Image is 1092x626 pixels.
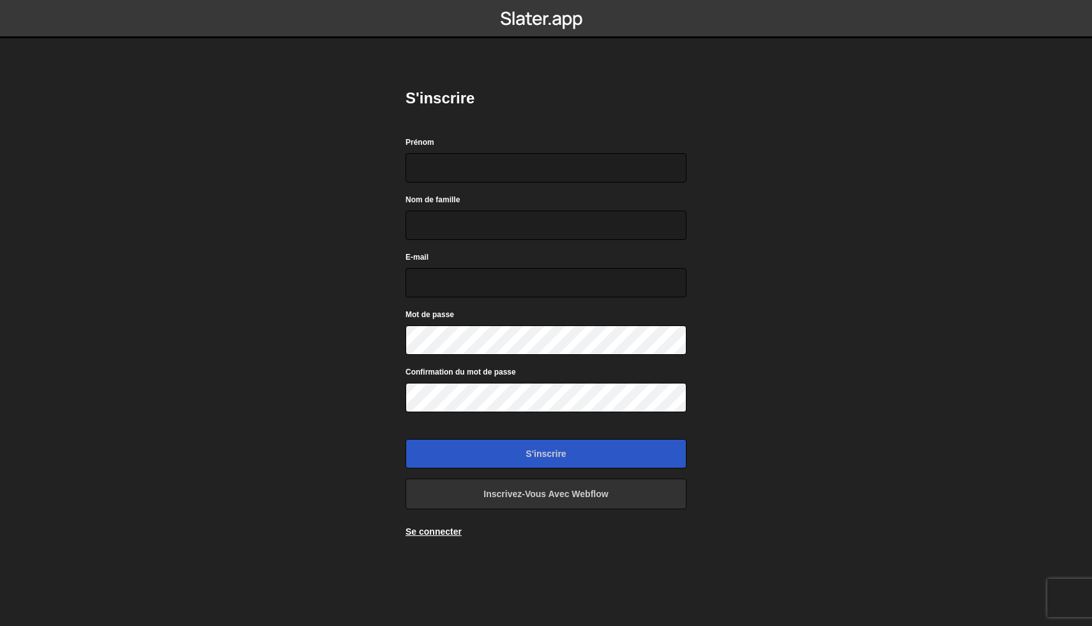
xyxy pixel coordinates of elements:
[406,479,686,509] a: Inscrivez-vous avec Webflow
[406,89,474,107] font: S'inscrire
[406,310,454,319] font: Mot de passe
[406,439,686,468] input: S'inscrire
[406,368,516,376] font: Confirmation du mot de passe
[483,489,608,500] font: Inscrivez-vous avec Webflow
[406,195,460,204] font: Nom de famille
[406,526,462,537] a: Se connecter
[406,138,434,147] font: Prénom
[406,253,428,262] font: E-mail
